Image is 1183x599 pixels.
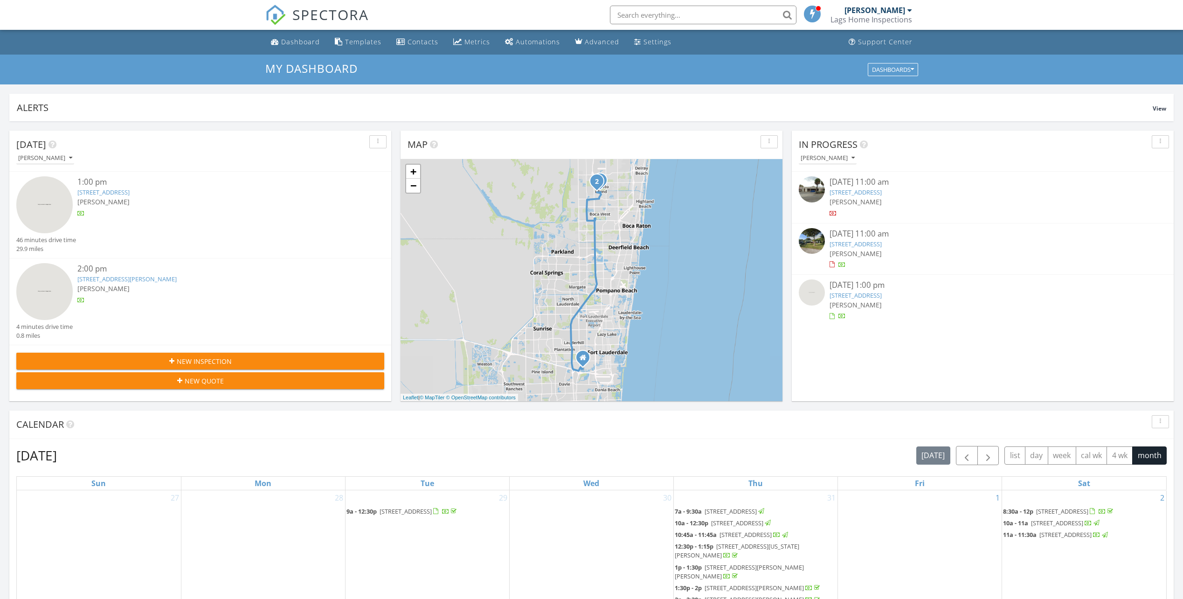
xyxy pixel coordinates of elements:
a: 10:45a - 11:45a [STREET_ADDRESS] [675,529,837,541]
a: 7a - 9:30a [STREET_ADDRESS] [675,506,837,517]
div: Dashboards [872,66,914,73]
div: [DATE] 11:00 am [830,176,1136,188]
input: Search everything... [610,6,796,24]
button: Previous month [956,446,978,465]
img: streetview [799,176,825,202]
span: [STREET_ADDRESS] [1039,530,1092,539]
img: streetview [16,176,73,233]
span: 11a - 11:30a [1003,530,1037,539]
span: New Inspection [177,356,232,366]
div: Advanced [585,37,619,46]
a: 1:00 pm [STREET_ADDRESS] [PERSON_NAME] 46 minutes drive time 29.9 miles [16,176,384,253]
a: Monday [253,477,273,490]
a: 1p - 1:30p [STREET_ADDRESS][PERSON_NAME][PERSON_NAME] [675,563,804,580]
span: [PERSON_NAME] [830,300,882,309]
i: 2 [595,179,599,185]
span: 7a - 9:30a [675,507,702,515]
a: © MapTiler [420,395,445,400]
a: [STREET_ADDRESS] [77,188,130,196]
a: 1:30p - 2p [STREET_ADDRESS][PERSON_NAME] [675,584,822,592]
div: 2:00 pm [77,263,353,275]
span: 8:30a - 12p [1003,507,1033,515]
span: [PERSON_NAME] [830,249,882,258]
a: [DATE] 11:00 am [STREET_ADDRESS] [PERSON_NAME] [799,228,1167,270]
span: 1p - 1:30p [675,563,702,571]
div: [DATE] 11:00 am [830,228,1136,240]
div: Templates [345,37,381,46]
div: Contacts [408,37,438,46]
a: 10a - 11a [STREET_ADDRESS] [1003,518,1165,529]
a: Go to July 27, 2025 [169,490,181,505]
span: Map [408,138,428,151]
button: month [1132,446,1167,465]
a: Thursday [747,477,765,490]
a: Wednesday [581,477,601,490]
button: [PERSON_NAME] [799,152,857,165]
div: [DATE] 1:00 pm [830,279,1136,291]
a: Saturday [1076,477,1092,490]
a: [DATE] 11:00 am [STREET_ADDRESS] [PERSON_NAME] [799,176,1167,218]
span: In Progress [799,138,858,151]
img: The Best Home Inspection Software - Spectora [265,5,286,25]
span: My Dashboard [265,61,358,76]
a: Go to July 30, 2025 [661,490,673,505]
a: Go to August 2, 2025 [1158,490,1166,505]
a: [DATE] 1:00 pm [STREET_ADDRESS] [PERSON_NAME] [799,279,1167,321]
a: 11a - 11:30a [STREET_ADDRESS] [1003,530,1109,539]
a: Automations (Basic) [501,34,564,51]
a: 7a - 9:30a [STREET_ADDRESS] [675,507,766,515]
div: [PERSON_NAME] [18,155,72,161]
button: week [1048,446,1076,465]
a: Zoom in [406,165,420,179]
a: Go to July 31, 2025 [825,490,837,505]
span: 10a - 12:30p [675,519,708,527]
span: [DATE] [16,138,46,151]
span: New Quote [185,376,224,386]
span: [PERSON_NAME] [77,284,130,293]
a: [STREET_ADDRESS] [830,291,882,299]
a: 2:00 pm [STREET_ADDRESS][PERSON_NAME] [PERSON_NAME] 4 minutes drive time 0.8 miles [16,263,384,340]
a: 9a - 12:30p [STREET_ADDRESS] [346,507,458,515]
span: [STREET_ADDRESS][US_STATE][PERSON_NAME] [675,542,799,559]
a: [STREET_ADDRESS] [830,188,882,196]
span: [STREET_ADDRESS] [1031,519,1083,527]
a: Zoom out [406,179,420,193]
a: 9a - 12:30p [STREET_ADDRESS] [346,506,508,517]
a: Go to July 28, 2025 [333,490,345,505]
div: 4 minutes drive time [16,322,73,331]
a: 8:30a - 12p [STREET_ADDRESS] [1003,507,1115,515]
img: streetview [799,228,825,254]
span: [PERSON_NAME] [77,197,130,206]
a: SPECTORA [265,13,369,32]
a: Go to July 29, 2025 [497,490,509,505]
button: cal wk [1076,446,1107,465]
div: [PERSON_NAME] [801,155,855,161]
div: Dashboard [281,37,320,46]
span: View [1153,104,1166,112]
a: Go to August 1, 2025 [994,490,1002,505]
span: 10:45a - 11:45a [675,530,717,539]
a: Dashboard [267,34,324,51]
a: Metrics [450,34,494,51]
span: 12:30p - 1:15p [675,542,713,550]
a: Advanced [571,34,623,51]
button: 4 wk [1107,446,1133,465]
span: [STREET_ADDRESS] [711,519,763,527]
a: Templates [331,34,385,51]
span: [STREET_ADDRESS] [705,507,757,515]
a: Friday [913,477,927,490]
a: Settings [630,34,675,51]
img: streetview [799,279,825,306]
div: Automations [516,37,560,46]
span: [STREET_ADDRESS][PERSON_NAME] [705,584,804,592]
a: Support Center [845,34,916,51]
a: 10a - 11a [STREET_ADDRESS] [1003,519,1101,527]
div: 1:00 pm [77,176,353,188]
a: 10a - 12:30p [STREET_ADDRESS] [675,518,837,529]
div: Support Center [858,37,913,46]
button: New Inspection [16,353,384,369]
a: Leaflet [403,395,418,400]
div: 29.9 miles [16,244,76,253]
span: [STREET_ADDRESS] [1036,507,1088,515]
button: [PERSON_NAME] [16,152,74,165]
